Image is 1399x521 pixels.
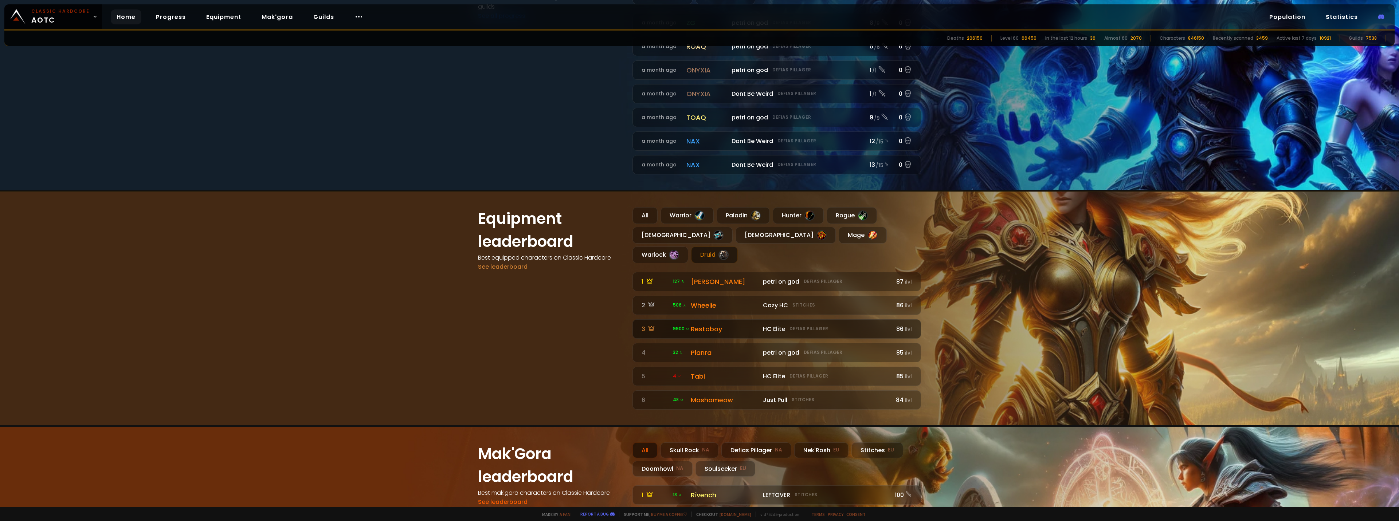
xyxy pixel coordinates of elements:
div: [DEMOGRAPHIC_DATA] [736,227,836,244]
div: petri on god [763,348,889,357]
a: 5 4 Tabi HC EliteDefias Pillager85ilvl [632,367,921,386]
small: ilvl [905,373,912,380]
div: Active last 7 days [1277,35,1317,42]
div: Hunter [773,207,824,224]
span: 4 [673,373,681,379]
div: 100 [893,490,912,500]
div: petri on god [763,277,889,286]
div: Restoboy [691,324,759,334]
a: a month agonaxDont Be WeirdDefias Pillager12 /150 [632,131,921,151]
small: Defias Pillager [789,325,828,332]
a: 4 32 Planra petri on godDefias Pillager85ilvl [632,343,921,362]
a: a month agoonyxiaDont Be WeirdDefias Pillager1 /10 [632,84,921,103]
div: Druid [691,246,738,263]
span: 9900 [673,325,690,332]
small: NA [702,446,709,454]
a: 3 9900 Restoboy HC EliteDefias Pillager86ilvl [632,319,921,339]
a: Report a bug [580,511,609,517]
div: Skull Rock [661,442,718,458]
a: Statistics [1320,9,1364,24]
a: See leaderboard [478,263,528,271]
span: AOTC [31,8,90,25]
small: EU [833,446,839,454]
div: Nek'Rosh [794,442,849,458]
span: Made by [538,512,571,517]
a: Guilds [307,9,340,24]
div: Almost 60 [1104,35,1128,42]
div: 86 [893,324,912,333]
div: Paladin [717,207,770,224]
span: 506 [673,302,687,308]
div: 2 [642,301,669,310]
a: a month agonaxDont Be WeirdDefias Pillager13 /150 [632,155,921,174]
a: 6 48 Mashameow Just PullStitches84ilvl [632,390,921,410]
a: Classic HardcoreAOTC [4,4,102,29]
div: Stitches [851,442,903,458]
a: Home [111,9,141,24]
div: 3 [642,324,669,333]
small: Defias Pillager [789,373,828,379]
div: Mashameow [691,395,759,405]
div: LEFTOVER [763,490,889,500]
small: Stitches [792,302,815,308]
a: 1 127 [PERSON_NAME] petri on godDefias Pillager87ilvl [632,272,921,291]
small: EU [740,465,746,472]
div: Rogue [827,207,877,224]
div: Level 60 [1000,35,1019,42]
small: NA [676,465,683,472]
small: ilvl [905,302,912,309]
small: Classic Hardcore [31,8,90,15]
div: Cozy HC [763,301,889,310]
div: 85 [893,348,912,357]
a: 2 506 Wheelie Cozy HCStitches86ilvl [632,296,921,315]
span: 32 [673,349,683,356]
a: Equipment [200,9,247,24]
div: Mage [839,227,887,244]
div: Doomhowl [632,461,693,477]
span: Checkout [691,512,751,517]
div: Just Pull [763,395,889,404]
h1: Mak'Gora leaderboard [478,442,624,488]
div: Tabi [691,371,759,381]
small: ilvl [905,279,912,285]
div: Wheelie [691,300,759,310]
h1: Equipment leaderboard [478,207,624,253]
a: Mak'gora [256,9,299,24]
div: 85 [893,372,912,381]
small: NA [775,446,782,454]
div: All [632,207,658,224]
div: All [632,442,658,458]
div: 6 [642,395,669,404]
div: 206150 [967,35,983,42]
a: Terms [811,512,825,517]
a: See leaderboard [478,498,528,506]
a: 1 18 RîvenchLEFTOVERStitches100 [632,485,921,505]
span: 48 [673,396,684,403]
div: 1 [642,277,669,286]
div: 86 [893,301,912,310]
a: a month agotoaqpetri on godDefias Pillager9 /90 [632,108,921,127]
div: 84 [893,395,912,404]
div: 87 [893,277,912,286]
a: a month agoroaqpetri on godDefias Pillager5 /60 [632,37,921,56]
h4: Best mak'gora characters on Classic Hardcore [478,488,624,497]
div: In the last 12 hours [1045,35,1087,42]
div: Soulseeker [695,461,755,477]
small: Defias Pillager [804,349,842,356]
span: v. d752d5 - production [756,512,799,517]
small: EU [888,446,894,454]
span: Support me, [619,512,687,517]
div: [DEMOGRAPHIC_DATA] [632,227,733,244]
span: 127 [673,278,685,285]
div: 5 [642,372,669,381]
a: [DOMAIN_NAME] [720,512,751,517]
div: 1 [642,490,669,500]
a: Buy me a coffee [651,512,687,517]
div: 2070 [1130,35,1142,42]
div: Warlock [632,246,688,263]
div: 7538 [1366,35,1377,42]
div: Deaths [947,35,964,42]
div: Guilds [1349,35,1363,42]
a: Consent [846,512,866,517]
div: HC Elite [763,372,889,381]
